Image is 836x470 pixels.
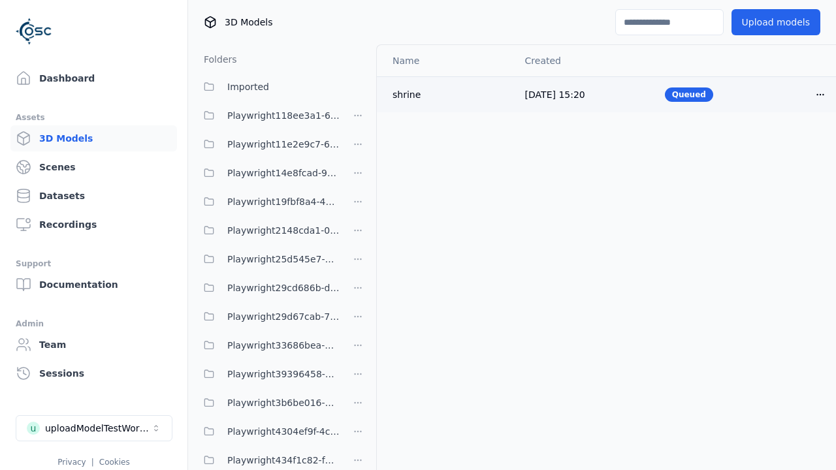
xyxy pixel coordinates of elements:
th: Name [377,45,515,76]
button: Playwright11e2e9c7-6c23-4ce7-ac48-ea95a4ff6a43 [196,131,340,157]
span: | [91,458,94,467]
button: Upload models [731,9,820,35]
a: Sessions [10,360,177,386]
a: Team [10,332,177,358]
span: Playwright434f1c82-fe4d-447c-aca8-08f49d70c5c7 [227,452,340,468]
button: Playwright29d67cab-7655-4a15-9701-4b560da7f167 [196,304,340,330]
span: [DATE] 15:20 [525,89,585,100]
button: Playwright19fbf8a4-490f-4493-a67b-72679a62db0e [196,189,340,215]
button: Playwright25d545e7-ff08-4d3b-b8cd-ba97913ee80b [196,246,340,272]
span: 3D Models [225,16,272,29]
span: Playwright3b6be016-a630-4ca3-92e7-a43ae52b5237 [227,395,340,411]
span: Playwright33686bea-41a4-43c8-b27a-b40c54b773e3 [227,337,340,353]
a: Dashboard [10,65,177,91]
button: Playwright3b6be016-a630-4ca3-92e7-a43ae52b5237 [196,390,340,416]
span: Playwright2148cda1-0135-4eee-9a3e-ba7e638b60a6 [227,223,340,238]
button: Select a workspace [16,415,172,441]
span: Playwright11e2e9c7-6c23-4ce7-ac48-ea95a4ff6a43 [227,136,340,152]
a: Cookies [99,458,130,467]
button: Playwright29cd686b-d0c9-4777-aa54-1065c8c7cee8 [196,275,340,301]
img: Logo [16,13,52,50]
h3: Folders [196,53,237,66]
a: Scenes [10,154,177,180]
span: Playwright29cd686b-d0c9-4777-aa54-1065c8c7cee8 [227,280,340,296]
div: u [27,422,40,435]
th: Created [515,45,654,76]
span: Playwright19fbf8a4-490f-4493-a67b-72679a62db0e [227,194,340,210]
span: Playwright4304ef9f-4cbf-49b7-a41b-f77e3bae574e [227,424,340,439]
div: Queued [665,87,713,102]
span: Playwright118ee3a1-6e25-456a-9a29-0f34eaed349c [227,108,340,123]
div: shrine [393,88,504,101]
a: Privacy [57,458,86,467]
span: Playwright39396458-2985-42cf-8e78-891847c6b0fc [227,366,340,382]
button: Playwright118ee3a1-6e25-456a-9a29-0f34eaed349c [196,102,340,129]
span: Playwright25d545e7-ff08-4d3b-b8cd-ba97913ee80b [227,251,340,267]
button: Playwright4304ef9f-4cbf-49b7-a41b-f77e3bae574e [196,418,340,445]
button: Imported [196,74,368,100]
span: Playwright29d67cab-7655-4a15-9701-4b560da7f167 [227,309,340,324]
span: Playwright14e8fcad-9ce8-4c9f-9ba9-3f066997ed84 [227,165,340,181]
a: Recordings [10,211,177,238]
a: Datasets [10,183,177,209]
a: Documentation [10,272,177,298]
div: Assets [16,110,172,125]
button: Playwright2148cda1-0135-4eee-9a3e-ba7e638b60a6 [196,217,340,243]
button: Playwright39396458-2985-42cf-8e78-891847c6b0fc [196,361,340,387]
button: Playwright14e8fcad-9ce8-4c9f-9ba9-3f066997ed84 [196,160,340,186]
a: 3D Models [10,125,177,151]
button: Playwright33686bea-41a4-43c8-b27a-b40c54b773e3 [196,332,340,358]
span: Imported [227,79,269,95]
div: uploadModelTestWorkspace [45,422,151,435]
div: Support [16,256,172,272]
div: Admin [16,316,172,332]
